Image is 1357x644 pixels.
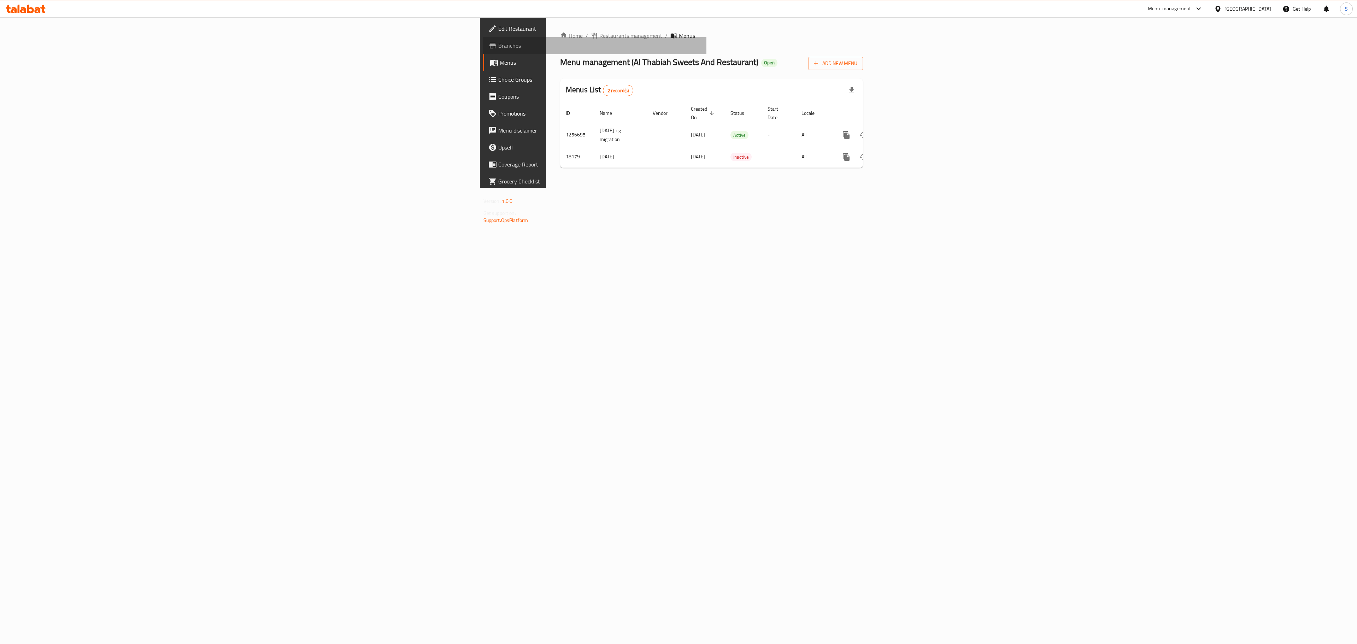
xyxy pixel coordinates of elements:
span: S [1345,5,1348,13]
button: Change Status [855,127,872,144]
span: Grocery Checklist [498,177,701,186]
button: Add New Menu [808,57,863,70]
span: Coverage Report [498,160,701,169]
a: Promotions [483,105,706,122]
nav: breadcrumb [560,31,863,40]
td: All [796,146,832,168]
span: Choice Groups [498,75,701,84]
span: Menus [500,58,701,67]
span: ID [566,109,579,117]
span: Coupons [498,92,701,101]
span: Branches [498,41,701,50]
span: 1.0.0 [502,197,513,206]
a: Edit Restaurant [483,20,706,37]
a: Branches [483,37,706,54]
span: Open [761,60,777,66]
span: Edit Restaurant [498,24,701,33]
span: Created On [691,105,716,122]
span: Vendor [653,109,677,117]
button: more [838,127,855,144]
span: Version: [483,197,501,206]
a: Support.OpsPlatform [483,216,528,225]
span: Menu disclaimer [498,126,701,135]
a: Grocery Checklist [483,173,706,190]
div: Menu-management [1148,5,1191,13]
span: Start Date [768,105,787,122]
td: All [796,124,832,146]
div: [GEOGRAPHIC_DATA] [1224,5,1271,13]
a: Coupons [483,88,706,105]
div: Total records count [603,85,634,96]
span: 2 record(s) [603,87,633,94]
td: - [762,124,796,146]
td: - [762,146,796,168]
span: Add New Menu [814,59,857,68]
a: Coverage Report [483,156,706,173]
span: Status [730,109,753,117]
button: Change Status [855,148,872,165]
span: Inactive [730,153,752,161]
a: Menu disclaimer [483,122,706,139]
span: Locale [801,109,824,117]
span: Active [730,131,748,139]
th: Actions [832,103,911,124]
table: enhanced table [560,103,911,168]
h2: Menus List [566,84,633,96]
a: Choice Groups [483,71,706,88]
span: Promotions [498,109,701,118]
span: Upsell [498,143,701,152]
a: Menus [483,54,706,71]
button: more [838,148,855,165]
div: Export file [843,82,860,99]
a: Upsell [483,139,706,156]
span: Get support on: [483,209,516,218]
span: Name [600,109,621,117]
div: Open [761,59,777,67]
